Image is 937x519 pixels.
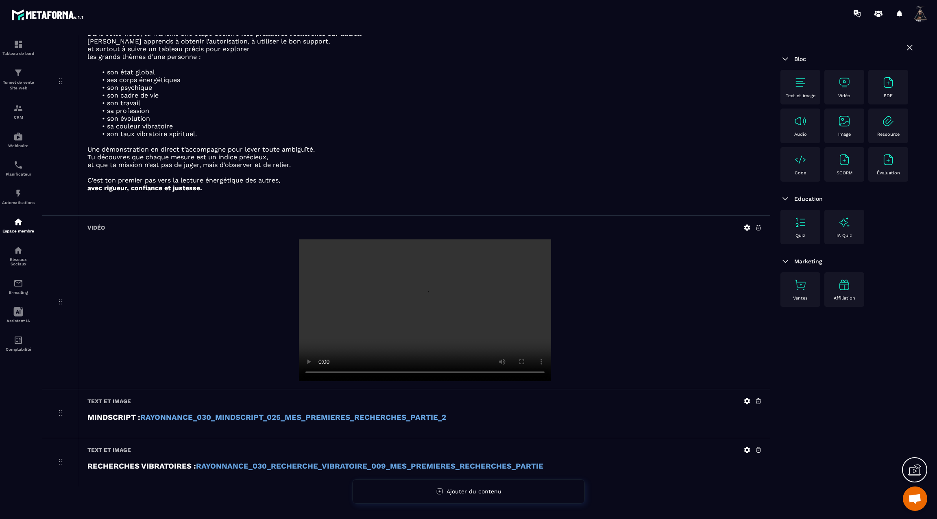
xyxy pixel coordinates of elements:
span: Tu découvres que chaque mesure est un indice précieux, [87,153,268,161]
img: text-image no-wra [882,153,895,166]
img: text-image no-wra [838,153,851,166]
span: son cadre de vie [107,91,159,99]
p: Text et image [786,93,815,98]
strong: MINDSCRIPT : [87,413,140,422]
img: arrow-down [780,256,790,266]
span: son état global [107,68,155,76]
img: formation [13,68,23,78]
img: formation [13,39,23,49]
a: RAYONNANCE_030_RECHERCHE_VIBRATOIRE_009_MES_PREMIERES_RECHERCHES_PARTIE [196,462,543,471]
p: Assistant IA [2,319,35,323]
p: IA Quiz [837,233,852,238]
p: Webinaire [2,143,35,148]
img: logo [11,7,85,22]
img: text-image no-wra [838,76,851,89]
span: son évolution [107,115,150,122]
a: schedulerschedulerPlanificateur [2,154,35,182]
span: Bloc [794,56,806,62]
img: text-image no-wra [794,278,807,291]
span: Ajouter du contenu [447,488,501,495]
a: emailemailE-mailing [2,272,35,301]
p: Quiz [795,233,805,238]
span: C’est ton premier pas vers la lecture énergétique des autres, [87,176,280,184]
a: accountantaccountantComptabilité [2,329,35,358]
div: Ouvrir le chat [903,486,927,511]
p: Comptabilité [2,347,35,352]
img: arrow-down [780,194,790,204]
h6: Text et image [87,447,131,453]
span: Marketing [794,258,822,265]
img: social-network [13,245,23,255]
p: Vidéo [838,93,850,98]
img: text-image [838,216,851,229]
a: formationformationTableau de bord [2,33,35,62]
span: son psychique [107,84,152,91]
p: Tableau de bord [2,51,35,56]
strong: RECHERCHES VIBRATOIRES : [87,462,196,471]
a: Assistant IA [2,301,35,329]
span: ses corps énergétiques [107,76,180,84]
a: social-networksocial-networkRéseaux Sociaux [2,239,35,272]
h6: Text et image [87,398,131,404]
img: automations [13,189,23,198]
p: CRM [2,115,35,119]
p: Code [795,170,806,176]
img: automations [13,217,23,227]
span: son taux vibratoire spirituel. [107,130,197,138]
span: les grands thèmes d’une personne : [87,53,201,61]
p: Affiliation [834,295,855,301]
a: formationformationTunnel de vente Site web [2,62,35,97]
p: Ventes [793,295,808,301]
p: Audio [794,132,807,137]
img: text-image no-wra [882,115,895,128]
p: E-mailing [2,290,35,295]
p: SCORM [837,170,852,176]
img: scheduler [13,160,23,170]
img: text-image no-wra [838,115,851,128]
p: Espace membre [2,229,35,233]
img: formation [13,103,23,113]
span: Une démonstration en direct t’accompagne pour lever toute ambiguïté. [87,145,315,153]
a: RAYONNANCE_030_MINDSCRIPT_025_MES_PREMIERES_RECHERCHES_PARTIE_2 [140,413,446,422]
img: text-image [838,278,851,291]
img: text-image no-wra [794,115,807,128]
img: email [13,278,23,288]
p: Image [838,132,851,137]
img: text-image no-wra [794,216,807,229]
span: sa profession [107,107,149,115]
a: automationsautomationsEspace membre [2,211,35,239]
img: text-image no-wra [794,153,807,166]
strong: avec rigueur, confiance et justesse. [87,184,202,192]
a: formationformationCRM [2,97,35,126]
a: automationsautomationsWebinaire [2,126,35,154]
span: son travail [107,99,140,107]
span: [PERSON_NAME] apprends à obtenir l’autorisation, à utiliser le bon support, [87,37,330,45]
p: Planificateur [2,172,35,176]
a: automationsautomationsAutomatisations [2,182,35,211]
img: accountant [13,335,23,345]
h6: Vidéo [87,224,105,231]
span: et surtout à suivre un tableau précis pour explorer [87,45,250,53]
span: Education [794,195,823,202]
p: Réseaux Sociaux [2,257,35,266]
p: Tunnel de vente Site web [2,80,35,91]
p: Automatisations [2,200,35,205]
span: et que ta mission n’est pas de juger, mais d’observer et de relier. [87,161,291,169]
img: automations [13,132,23,141]
img: arrow-down [780,54,790,64]
img: text-image no-wra [882,76,895,89]
p: Évaluation [877,170,900,176]
span: sa couleur vibratoire [107,122,173,130]
img: text-image no-wra [794,76,807,89]
p: PDF [884,93,893,98]
p: Ressource [877,132,900,137]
